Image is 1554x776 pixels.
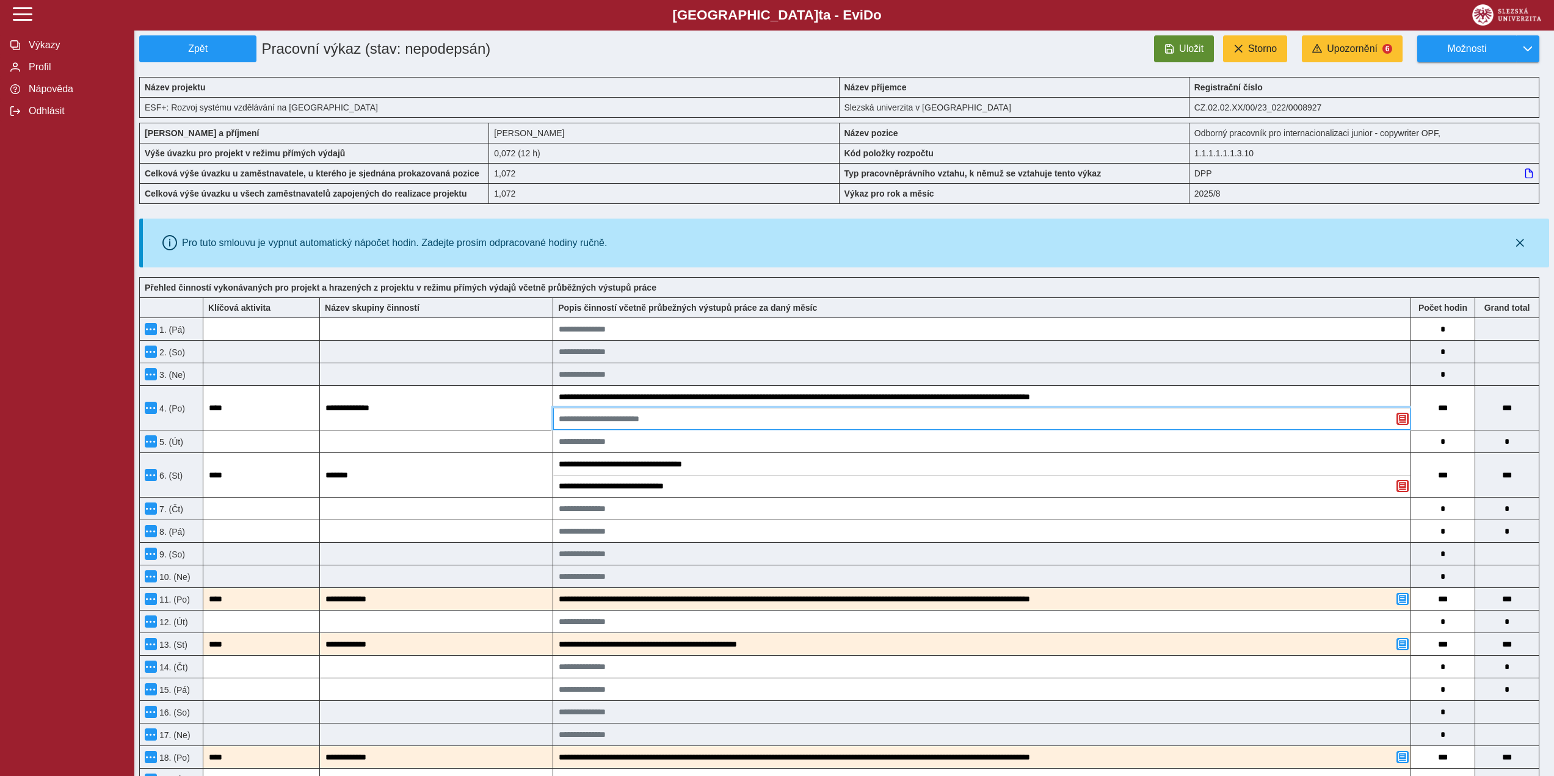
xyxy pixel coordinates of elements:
[145,525,157,537] button: Menu
[145,402,157,414] button: Menu
[1396,480,1409,492] button: Odstranit poznámku
[145,435,157,448] button: Menu
[1179,43,1204,54] span: Uložit
[157,617,188,627] span: 12. (Út)
[256,35,727,62] h1: Pracovní výkaz (stav: nepodepsán)
[844,148,934,158] b: Kód položky rozpočtu
[157,640,187,650] span: 13. (St)
[1154,35,1214,62] button: Uložit
[145,346,157,358] button: Menu
[1396,413,1409,425] button: Odstranit poznámku
[157,504,183,514] span: 7. (Čt)
[1189,123,1539,143] div: Odborný pracovník pro internacionalizaci junior - copywriter OPF,
[1302,35,1403,62] button: Upozornění6
[25,40,124,51] span: Výkazy
[844,169,1102,178] b: Typ pracovněprávního vztahu, k němuž se vztahuje tento výkaz
[157,404,185,413] span: 4. (Po)
[558,303,817,313] b: Popis činností včetně průbežných výstupů práce za daný měsíc
[1223,35,1287,62] button: Storno
[139,35,256,62] button: Zpět
[145,638,157,650] button: Menu
[145,728,157,741] button: Menu
[145,148,345,158] b: Výše úvazku pro projekt v režimu přímých výdajů
[157,595,190,604] span: 11. (Po)
[1396,751,1409,763] button: Přidat poznámku
[1194,82,1263,92] b: Registrační číslo
[1189,143,1539,163] div: 1.1.1.1.1.1.3.10
[139,97,840,118] div: ESF+: Rozvoj systému vzdělávání na [GEOGRAPHIC_DATA]
[1189,163,1539,183] div: DPP
[145,683,157,695] button: Menu
[1428,43,1506,54] span: Možnosti
[840,97,1189,118] div: Slezská univerzita v [GEOGRAPHIC_DATA]
[145,169,479,178] b: Celková výše úvazku u zaměstnavatele, u kterého je sjednána prokazovaná pozice
[145,43,251,54] span: Zpět
[157,730,191,740] span: 17. (Ne)
[1382,44,1392,54] span: 6
[1417,35,1516,62] button: Možnosti
[145,751,157,763] button: Menu
[489,143,839,163] div: 0,576 h / den. 2,88 h / týden.
[145,469,157,481] button: Menu
[145,82,206,92] b: Název projektu
[145,368,157,380] button: Menu
[37,7,1517,23] b: [GEOGRAPHIC_DATA] a - Evi
[157,347,185,357] span: 2. (So)
[873,7,882,23] span: o
[325,303,419,313] b: Název skupiny činností
[1248,43,1277,54] span: Storno
[1189,97,1539,118] div: CZ.02.02.XX/00/23_022/0008927
[1327,43,1378,54] span: Upozornění
[145,502,157,515] button: Menu
[157,685,190,695] span: 15. (Pá)
[157,753,190,763] span: 18. (Po)
[1411,303,1475,313] b: Počet hodin
[489,163,839,183] div: 1,072
[157,527,185,537] span: 8. (Pá)
[208,303,270,313] b: Klíčová aktivita
[157,662,188,672] span: 14. (Čt)
[25,106,124,117] span: Odhlásit
[1475,303,1539,313] b: Suma za den přes všechny výkazy
[157,572,191,582] span: 10. (Ne)
[145,548,157,560] button: Menu
[145,570,157,582] button: Menu
[145,661,157,673] button: Menu
[1472,4,1541,26] img: logo_web_su.png
[844,189,934,198] b: Výkaz pro rok a měsíc
[863,7,873,23] span: D
[145,283,656,292] b: Přehled činností vykonávaných pro projekt a hrazených z projektu v režimu přímých výdajů včetně p...
[157,708,190,717] span: 16. (So)
[25,84,124,95] span: Nápověda
[844,128,898,138] b: Název pozice
[1396,638,1409,650] button: Přidat poznámku
[145,706,157,718] button: Menu
[157,370,186,380] span: 3. (Ne)
[157,437,183,447] span: 5. (Út)
[145,593,157,605] button: Menu
[844,82,907,92] b: Název příjemce
[818,7,822,23] span: t
[157,325,185,335] span: 1. (Pá)
[145,128,259,138] b: [PERSON_NAME] a příjmení
[182,238,607,248] div: Pro tuto smlouvu je vypnut automatický nápočet hodin. Zadejte prosím odpracované hodiny ručně.
[1189,183,1539,204] div: 2025/8
[145,189,467,198] b: Celková výše úvazku u všech zaměstnavatelů zapojených do realizace projektu
[489,123,839,143] div: [PERSON_NAME]
[489,183,839,204] div: 1,072
[1396,593,1409,605] button: Přidat poznámku
[157,549,185,559] span: 9. (So)
[157,471,183,480] span: 6. (St)
[145,323,157,335] button: Menu
[25,62,124,73] span: Profil
[145,615,157,628] button: Menu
